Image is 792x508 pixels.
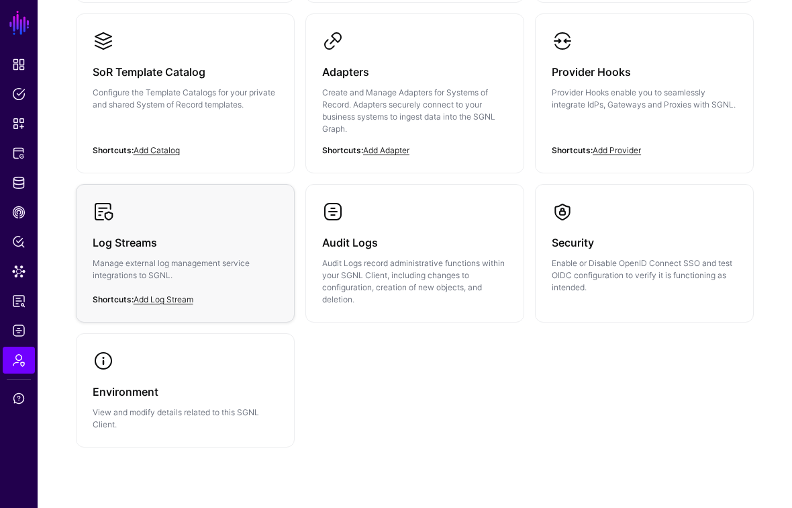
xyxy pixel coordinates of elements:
[306,14,524,173] a: AdaptersCreate and Manage Adapters for Systems of Record. Adapters securely connect to your busin...
[12,324,26,337] span: Logs
[12,392,26,405] span: Support
[3,199,35,226] a: CAEP Hub
[93,257,278,282] p: Manage external log management service integrations to SGNL.
[322,62,507,81] h3: Adapters
[12,265,26,278] span: Data Lens
[77,185,294,319] a: Log StreamsManage external log management service integrations to SGNL.
[93,87,278,111] p: Configure the Template Catalogs for your private and shared System of Record templates.
[3,140,35,167] a: Protected Systems
[552,233,737,252] h3: Security
[12,294,26,308] span: Reports
[134,145,180,155] a: Add Catalog
[536,185,753,310] a: SecurityEnable or Disable OpenID Connect SSO and test OIDC configuration to verify it is function...
[363,145,409,155] a: Add Adapter
[593,145,641,155] a: Add Provider
[12,176,26,189] span: Identity Data Fabric
[12,117,26,130] span: Snippets
[12,235,26,249] span: Policy Lens
[3,258,35,285] a: Data Lens
[3,81,35,108] a: Policies
[12,58,26,71] span: Dashboard
[93,294,134,304] strong: Shortcuts:
[93,145,134,155] strong: Shortcuts:
[322,233,507,252] h3: Audit Logs
[12,87,26,101] span: Policies
[93,382,278,401] h3: Environment
[8,8,31,38] a: SGNL
[3,51,35,78] a: Dashboard
[93,233,278,252] h3: Log Streams
[306,185,524,322] a: Audit LogsAudit Logs record administrative functions within your SGNL Client, including changes t...
[12,353,26,367] span: Admin
[12,146,26,160] span: Protected Systems
[322,257,507,306] p: Audit Logs record administrative functions within your SGNL Client, including changes to configur...
[3,110,35,137] a: Snippets
[3,347,35,374] a: Admin
[134,294,193,304] a: Add Log Stream
[93,407,278,431] p: View and modify details related to this SGNL Client.
[536,14,753,149] a: Provider HooksProvider Hooks enable you to seamlessly integrate IdPs, Gateways and Proxies with S...
[552,62,737,81] h3: Provider Hooks
[3,288,35,314] a: Reports
[93,62,278,81] h3: SoR Template Catalog
[552,145,593,155] strong: Shortcuts:
[77,14,294,149] a: SoR Template CatalogConfigure the Template Catalogs for your private and shared System of Record ...
[3,228,35,255] a: Policy Lens
[77,334,294,447] a: EnvironmentView and modify details related to this SGNL Client.
[552,87,737,111] p: Provider Hooks enable you to seamlessly integrate IdPs, Gateways and Proxies with SGNL.
[322,145,363,155] strong: Shortcuts:
[12,206,26,219] span: CAEP Hub
[3,169,35,196] a: Identity Data Fabric
[3,317,35,344] a: Logs
[322,87,507,135] p: Create and Manage Adapters for Systems of Record. Adapters securely connect to your business syst...
[552,257,737,294] p: Enable or Disable OpenID Connect SSO and test OIDC configuration to verify it is functioning as i...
